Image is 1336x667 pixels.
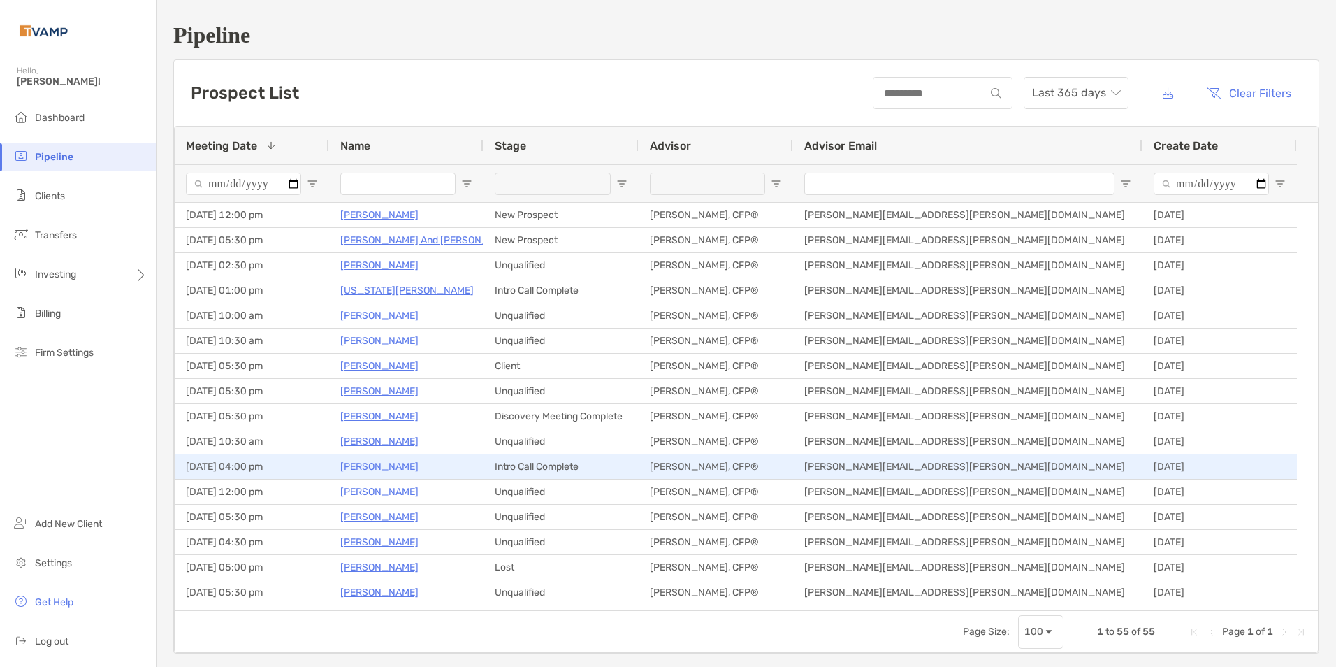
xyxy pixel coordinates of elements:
p: [PERSON_NAME] [340,382,419,400]
div: [DATE] 05:30 pm [175,379,329,403]
div: [DATE] 02:30 pm [175,253,329,278]
div: [DATE] 10:00 am [175,303,329,328]
div: [DATE] [1142,253,1297,278]
div: [PERSON_NAME][EMAIL_ADDRESS][PERSON_NAME][DOMAIN_NAME] [793,253,1142,278]
div: Client [484,354,639,378]
span: Get Help [35,596,73,608]
img: settings icon [13,554,29,571]
div: [PERSON_NAME][EMAIL_ADDRESS][PERSON_NAME][DOMAIN_NAME] [793,530,1142,554]
div: [PERSON_NAME][EMAIL_ADDRESS][PERSON_NAME][DOMAIN_NAME] [793,555,1142,580]
img: get-help icon [13,593,29,610]
span: Meeting Date [186,139,257,152]
div: [DATE] [1142,480,1297,504]
div: [PERSON_NAME][EMAIL_ADDRESS][PERSON_NAME][DOMAIN_NAME] [793,354,1142,378]
span: 1 [1097,626,1103,638]
div: [DATE] 01:00 pm [175,278,329,303]
button: Clear Filters [1196,78,1302,108]
div: [DATE] [1142,605,1297,630]
span: 55 [1117,626,1129,638]
div: New Prospect [484,228,639,252]
a: [PERSON_NAME] [340,559,419,576]
div: Unqualified [484,303,639,328]
div: [DATE] 05:00 pm [175,555,329,580]
div: Lost [484,555,639,580]
div: [PERSON_NAME][EMAIL_ADDRESS][PERSON_NAME][DOMAIN_NAME] [793,580,1142,605]
span: Last 365 days [1032,78,1120,108]
div: [DATE] 05:30 pm [175,505,329,529]
a: [PERSON_NAME] [340,357,419,375]
span: of [1131,626,1140,638]
div: [PERSON_NAME], CFP® [639,278,793,303]
div: [DATE] [1142,429,1297,454]
div: [PERSON_NAME], CFP® [639,203,793,227]
div: [PERSON_NAME][EMAIL_ADDRESS][PERSON_NAME][DOMAIN_NAME] [793,454,1142,479]
a: [PERSON_NAME] And [PERSON_NAME] [340,231,518,249]
div: Unqualified [484,253,639,278]
span: Log out [35,636,68,647]
span: Settings [35,557,72,569]
div: Page Size [1018,615,1063,649]
span: Investing [35,268,76,280]
p: [PERSON_NAME] [340,206,419,224]
div: [DATE] 04:00 pm [175,454,329,479]
div: [DATE] 02:30 pm [175,605,329,630]
div: [DATE] [1142,404,1297,429]
span: Name [340,139,370,152]
div: Page Size: [963,626,1010,638]
div: [DATE] 10:30 am [175,329,329,353]
a: [PERSON_NAME] [340,307,419,324]
div: Previous Page [1205,626,1217,638]
div: [DATE] [1142,555,1297,580]
a: [PERSON_NAME] [340,533,419,551]
button: Open Filter Menu [1275,178,1286,189]
div: Unqualified [484,530,639,554]
div: [PERSON_NAME], CFP® [639,429,793,454]
div: [DATE] [1142,354,1297,378]
div: [PERSON_NAME][EMAIL_ADDRESS][PERSON_NAME][DOMAIN_NAME] [793,404,1142,429]
a: [PERSON_NAME] [340,257,419,274]
div: [PERSON_NAME], CFP® [639,605,793,630]
img: pipeline icon [13,148,29,164]
div: [PERSON_NAME], CFP® [639,303,793,328]
p: [PERSON_NAME] [340,609,419,626]
span: Billing [35,308,61,320]
span: Page [1222,626,1245,638]
div: [PERSON_NAME][EMAIL_ADDRESS][PERSON_NAME][DOMAIN_NAME] [793,379,1142,403]
div: [DATE] [1142,505,1297,529]
div: [PERSON_NAME][EMAIL_ADDRESS][PERSON_NAME][DOMAIN_NAME] [793,480,1142,504]
div: First Page [1189,626,1200,638]
a: [PERSON_NAME] [340,584,419,601]
p: [US_STATE][PERSON_NAME] [340,282,474,299]
input: Create Date Filter Input [1154,173,1269,195]
div: [PERSON_NAME][EMAIL_ADDRESS][PERSON_NAME][DOMAIN_NAME] [793,429,1142,454]
div: [DATE] 12:00 pm [175,480,329,504]
img: add_new_client icon [13,515,29,531]
div: Intro Call Complete [484,278,639,303]
div: [PERSON_NAME], CFP® [639,404,793,429]
div: Unqualified [484,429,639,454]
button: Open Filter Menu [307,178,318,189]
span: of [1256,626,1265,638]
div: [PERSON_NAME][EMAIL_ADDRESS][PERSON_NAME][DOMAIN_NAME] [793,203,1142,227]
div: [DATE] 05:30 pm [175,580,329,605]
img: dashboard icon [13,108,29,125]
img: transfers icon [13,226,29,243]
img: Zoe Logo [17,6,71,56]
button: Open Filter Menu [616,178,627,189]
a: [PERSON_NAME] [340,483,419,501]
div: [DATE] 05:30 pm [175,354,329,378]
span: Advisor Email [804,139,877,152]
span: 1 [1267,626,1273,638]
p: [PERSON_NAME] [340,433,419,450]
div: [DATE] [1142,530,1297,554]
img: clients icon [13,187,29,203]
div: [PERSON_NAME], CFP® [639,555,793,580]
div: [DATE] [1142,303,1297,328]
h1: Pipeline [173,22,1319,48]
a: [PERSON_NAME] [340,332,419,350]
